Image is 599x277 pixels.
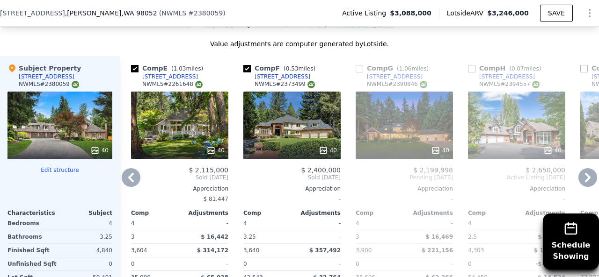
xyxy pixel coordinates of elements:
div: Adjustments [404,209,453,217]
div: Characteristics [7,209,60,217]
span: $ 2,650,000 [526,166,565,174]
span: $ 2,115,000 [189,166,228,174]
span: 4 [243,220,247,227]
a: [STREET_ADDRESS] [356,73,423,80]
span: 1.06 [399,65,412,72]
div: [STREET_ADDRESS] [479,73,535,80]
div: - [406,217,453,230]
div: - [243,192,341,206]
div: 4,840 [62,244,112,257]
span: 0 [131,261,135,267]
div: 4 [62,217,112,230]
span: $ 221,156 [422,247,453,254]
span: Lotside ARV [447,8,487,18]
div: 40 [319,146,337,155]
span: 4 [131,220,135,227]
div: 0 [62,257,112,270]
div: 40 [206,146,225,155]
div: - [182,257,228,270]
div: Appreciation [468,185,565,192]
span: $ 16,442 [201,234,228,240]
div: Bedrooms [7,217,58,230]
span: ( miles) [280,65,319,72]
div: Comp G [356,64,432,73]
img: NWMLS Logo [532,81,540,88]
span: $ 314,172 [197,247,228,254]
span: ( miles) [168,65,207,72]
div: - [468,192,565,206]
div: Comp H [468,64,545,73]
span: 1.03 [174,65,186,72]
span: $ 2,199,998 [413,166,453,174]
div: - [182,217,228,230]
div: Appreciation [131,185,228,192]
div: NWMLS # 2390846 [367,80,427,88]
div: Appreciation [356,185,453,192]
a: [STREET_ADDRESS] [468,73,535,80]
div: - [519,217,565,230]
img: NWMLS Logo [72,81,79,88]
div: Comp E [131,64,207,73]
span: Pending [DATE] [356,174,453,181]
div: Comp [468,209,517,217]
span: 0 [468,261,472,267]
span: ( miles) [393,65,432,72]
div: NWMLS # 2380059 [19,80,79,88]
div: Adjustments [292,209,341,217]
span: , WA 98052 [122,9,157,17]
button: ScheduleShowing [543,213,599,270]
div: NWMLS # 2373499 [255,80,315,88]
div: - [294,217,341,230]
span: NWMLS [161,9,186,17]
button: Edit structure [7,166,112,174]
span: 4,303 [468,247,484,254]
span: , [PERSON_NAME] [65,8,157,18]
div: NWMLS # 2261648 [142,80,203,88]
span: 4 [356,220,359,227]
span: $ 81,447 [204,196,228,202]
div: NWMLS # 2394557 [479,80,540,88]
span: Active Listing [342,8,390,18]
span: $ 2,400,000 [301,166,341,174]
div: ( ) [159,8,226,18]
div: 2.5 [468,230,515,243]
div: 3.25 [243,230,290,243]
span: 3,900 [356,247,372,254]
span: $ 71,414 [538,234,565,240]
span: Active Listing [DATE] [468,174,565,181]
img: NWMLS Logo [307,81,315,88]
span: 0 [356,261,359,267]
button: SAVE [540,5,573,21]
div: 40 [90,146,109,155]
div: Comp [131,209,180,217]
span: 3,604 [131,247,147,254]
div: - [294,230,341,243]
span: $ 357,492 [309,247,341,254]
a: [STREET_ADDRESS] [243,73,310,80]
img: NWMLS Logo [420,81,427,88]
span: Sold [DATE] [131,174,228,181]
div: [STREET_ADDRESS] [255,73,310,80]
div: Adjustments [517,209,565,217]
span: # 2380059 [188,9,223,17]
div: Appreciation [243,185,341,192]
span: $ 16,469 [425,234,453,240]
span: 0.53 [286,65,299,72]
span: 4 [468,220,472,227]
div: Subject [60,209,112,217]
div: - [294,257,341,270]
span: Sold [DATE] [243,174,341,181]
span: $3,088,000 [390,8,431,18]
span: $3,246,000 [487,9,529,17]
div: 40 [543,146,562,155]
div: Comp [243,209,292,217]
div: 40 [431,146,449,155]
div: 3.25 [62,230,112,243]
div: 3 [131,230,178,243]
span: 0 [243,261,247,267]
span: 0.07 [511,65,524,72]
span: $ 137,931 [534,247,565,254]
span: ( miles) [505,65,545,72]
div: Comp F [243,64,319,73]
span: 3,640 [243,247,259,254]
